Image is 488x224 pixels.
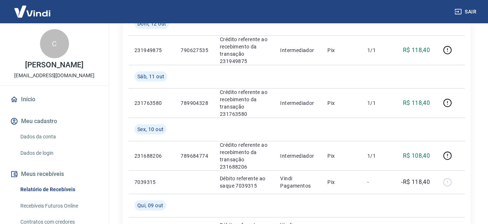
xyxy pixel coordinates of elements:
span: Qui, 09 out [137,202,163,209]
p: 789684774 [181,152,208,160]
a: Dados da conta [17,129,100,144]
p: Intermediador [280,99,316,107]
p: [PERSON_NAME] [25,61,83,69]
p: Intermediador [280,47,316,54]
p: Crédito referente ao recebimento da transação 231949875 [220,36,269,65]
p: 790627535 [181,47,208,54]
p: Crédito referente ao recebimento da transação 231688206 [220,141,269,170]
p: Pix [327,99,356,107]
p: [EMAIL_ADDRESS][DOMAIN_NAME] [14,72,94,79]
p: 1/1 [367,99,389,107]
p: Pix [327,47,356,54]
p: R$ 118,40 [403,99,430,107]
span: Sáb, 11 out [137,73,164,80]
a: Dados de login [17,146,100,161]
p: 7039315 [134,178,169,186]
a: Relatório de Recebíveis [17,182,100,197]
p: R$ 118,40 [403,46,430,55]
a: Recebíveis Futuros Online [17,199,100,213]
span: Sex, 10 out [137,126,164,133]
p: - [367,178,389,186]
p: Pix [327,152,356,160]
button: Meus recebíveis [9,166,100,182]
p: Intermediador [280,152,316,160]
div: C [40,29,69,58]
p: Vindi Pagamentos [280,175,316,189]
p: Crédito referente ao recebimento da transação 231763580 [220,89,269,118]
button: Meu cadastro [9,113,100,129]
p: 1/1 [367,152,389,160]
button: Sair [453,5,479,19]
p: 789904328 [181,99,208,107]
a: Início [9,91,100,107]
p: Débito referente ao saque 7039315 [220,175,269,189]
p: 231763580 [134,99,169,107]
p: -R$ 118,40 [401,178,430,186]
img: Vindi [9,0,56,23]
p: R$ 108,40 [403,152,430,160]
p: 231949875 [134,47,169,54]
p: 1/1 [367,47,389,54]
p: Pix [327,178,356,186]
p: 231688206 [134,152,169,160]
span: Dom, 12 out [137,20,166,27]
